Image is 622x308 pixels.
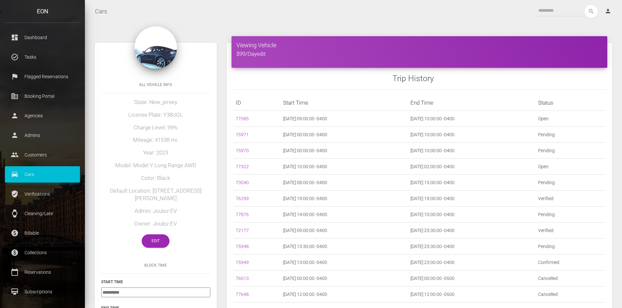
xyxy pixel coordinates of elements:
[535,127,606,143] td: Pending
[236,196,249,201] a: 76299
[236,292,249,297] a: 77648
[535,143,606,159] td: Pending
[101,207,210,215] h5: Admin: Joulez EV
[535,95,606,111] th: Status
[101,136,210,144] h5: Mileage: 41538 mi.
[236,148,249,153] a: 75970
[10,189,75,199] p: Verifications
[101,187,210,203] h5: Default Location: [STREET_ADDRESS][PERSON_NAME]
[236,132,249,137] a: 75971
[236,164,249,169] a: 77322
[535,239,606,255] td: Pending
[135,26,177,69] img: 141.jpg
[5,49,80,65] a: task_alt Tasks
[535,207,606,223] td: Pending
[95,3,107,20] a: Cars
[535,255,606,271] td: Confirmed
[5,244,80,261] a: paid Collections
[408,239,535,255] td: [DATE] 23:30:00 -0400
[5,29,80,46] a: dashboard Dashboard
[236,212,249,217] a: 77876
[408,175,535,191] td: [DATE] 15:00:00 -0400
[280,175,408,191] td: [DATE] 08:00:00 -0400
[101,279,210,285] h6: Start Time
[408,223,535,239] td: [DATE] 23:30:00 -0400
[10,228,75,238] p: Billable
[535,223,606,239] td: Verified
[392,73,606,84] h3: Trip History
[5,68,80,85] a: flag Flagged Reservations
[10,111,75,121] p: Agencies
[101,262,210,268] h6: Block Time
[257,51,265,57] a: edit
[10,267,75,277] p: Reservations
[10,169,75,179] p: Cars
[584,5,598,18] button: search
[101,149,210,157] h5: Year: 2023
[5,225,80,241] a: paid Billable
[280,271,408,286] td: [DATE] 00:00:00 -0400
[10,248,75,257] p: Collections
[605,8,611,14] i: person
[5,264,80,280] a: calendar_today Reservations
[408,95,535,111] th: End Time
[101,82,210,88] h6: All Vehicle Info
[280,223,408,239] td: [DATE] 09:00:00 -0400
[280,207,408,223] td: [DATE] 14:00:00 -0400
[10,150,75,160] p: Customers
[101,111,210,119] h5: License Plate: Y38UGL
[10,33,75,42] p: Dashboard
[5,166,80,183] a: drive_eta Cars
[236,228,249,233] a: 72177
[535,175,606,191] td: Pending
[10,287,75,297] p: Subscriptions
[10,209,75,218] p: Cleaning/Late
[535,159,606,175] td: Open
[280,255,408,271] td: [DATE] 13:00:00 -0400
[408,159,535,175] td: [DATE] 02:00:00 -0400
[408,286,535,302] td: [DATE] 12:00:00 -0500
[236,260,249,265] a: 75949
[236,276,249,281] a: 76013
[101,174,210,182] h5: Color: Black
[5,205,80,222] a: watch Cleaning/Late
[5,127,80,143] a: person Admins
[408,271,535,286] td: [DATE] 00:00:00 -0500
[142,234,169,248] a: Edit
[236,180,249,185] a: 73040
[280,239,408,255] td: [DATE] 13:30:00 -0400
[535,286,606,302] td: Cancelled
[535,111,606,127] td: Open
[101,162,210,169] h5: Model: Model Y Long Range AWD
[408,255,535,271] td: [DATE] 23:00:00 -0400
[408,191,535,207] td: [DATE] 19:00:00 -0400
[280,127,408,143] td: [DATE] 00:00:00 -0400
[280,95,408,111] th: Start Time
[280,191,408,207] td: [DATE] 19:00:00 -0400
[236,244,249,249] a: 75948
[535,191,606,207] td: Verified
[280,286,408,302] td: [DATE] 12:00:00 -0400
[5,284,80,300] a: card_membership Subscriptions
[280,159,408,175] td: [DATE] 10:00:00 -0400
[280,143,408,159] td: [DATE] 00:00:00 -0400
[5,147,80,163] a: people Customers
[10,52,75,62] p: Tasks
[408,143,535,159] td: [DATE] 10:00:00 -0400
[600,5,617,18] a: person
[10,91,75,101] p: Booking Portal
[233,95,280,111] th: ID
[5,108,80,124] a: person Agencies
[101,124,210,132] h5: Charge Level: 99%
[5,88,80,104] a: corporate_fare Booking Portal
[5,186,80,202] a: verified_user Verifications
[408,111,535,127] td: [DATE] 10:00:00 -0400
[101,220,210,228] h5: Owner: Joulez EV
[408,207,535,223] td: [DATE] 10:00:00 -0400
[236,41,602,49] h4: Viewing Vehicle
[10,72,75,81] p: Flagged Reservations
[101,98,210,106] h5: State: New_jersey
[535,271,606,286] td: Cancelled
[10,130,75,140] p: Admins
